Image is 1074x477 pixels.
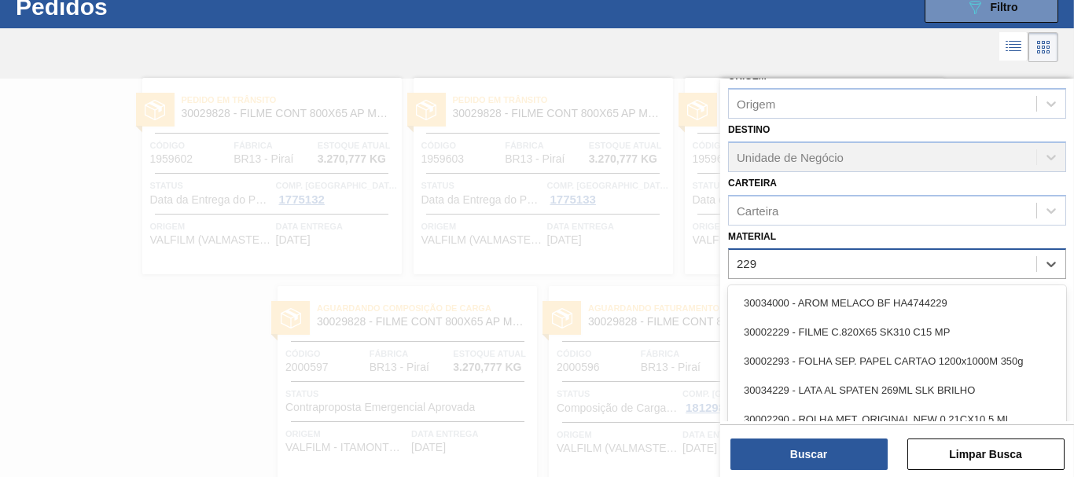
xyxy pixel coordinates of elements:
[673,78,944,274] a: statusPedido em Trânsito30029828 - FILME CONT 800X65 AP MP 473 C12 429Código1959604FábricaBR13 - ...
[1028,32,1058,62] div: Visão em Cards
[402,78,673,274] a: statusPedido em Trânsito30029828 - FILME CONT 800X65 AP MP 473 C12 429Código1959603FábricaBR13 - ...
[737,204,778,217] div: Carteira
[728,124,770,135] label: Destino
[728,288,1066,317] div: 30034000 - AROM MELACO BF HA4744229
[728,317,1066,347] div: 30002229 - FILME C.820X65 SK310 C15 MP
[131,78,402,274] a: statusPedido em Trânsito30029828 - FILME CONT 800X65 AP MP 473 C12 429Código1959602FábricaBR13 - ...
[999,32,1028,62] div: Visão em Lista
[737,97,775,111] div: Origem
[728,231,776,242] label: Material
[728,347,1066,376] div: 30002293 - FOLHA SEP. PAPEL CARTAO 1200x1000M 350g
[728,405,1066,434] div: 30002290 - ROLHA MET. ORIGINAL NEW 0,21CX10,5 MI
[728,178,777,189] label: Carteira
[728,376,1066,405] div: 30034229 - LATA AL SPATEN 269ML SLK BRILHO
[991,1,1018,13] span: Filtro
